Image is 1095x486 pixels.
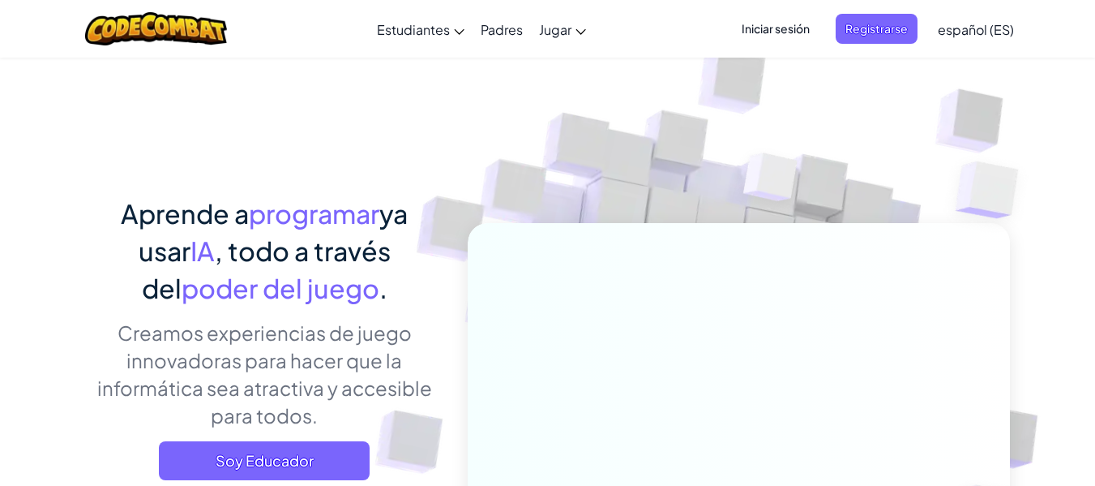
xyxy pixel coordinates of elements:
[97,320,432,428] font: Creamos experiencias de juego innovadoras para hacer que la informática sea atractiva y accesible...
[732,14,819,44] button: Iniciar sesión
[249,197,379,230] font: programar
[190,234,215,267] font: IA
[142,234,391,304] font: , todo a través del
[85,12,227,45] img: Logotipo de CodeCombat
[539,21,571,38] font: Jugar
[845,21,908,36] font: Registrarse
[473,7,531,51] a: Padres
[938,21,1014,38] font: español (ES)
[182,272,379,304] font: poder del juego
[712,121,829,242] img: Cubos superpuestos
[531,7,594,51] a: Jugar
[379,272,387,304] font: .
[121,197,249,230] font: Aprende a
[481,21,523,38] font: Padres
[923,122,1063,259] img: Cubos superpuestos
[930,7,1022,51] a: español (ES)
[369,7,473,51] a: Estudiantes
[216,451,314,470] font: Soy Educador
[836,14,917,44] button: Registrarse
[377,21,450,38] font: Estudiantes
[742,21,810,36] font: Iniciar sesión
[159,441,370,480] a: Soy Educador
